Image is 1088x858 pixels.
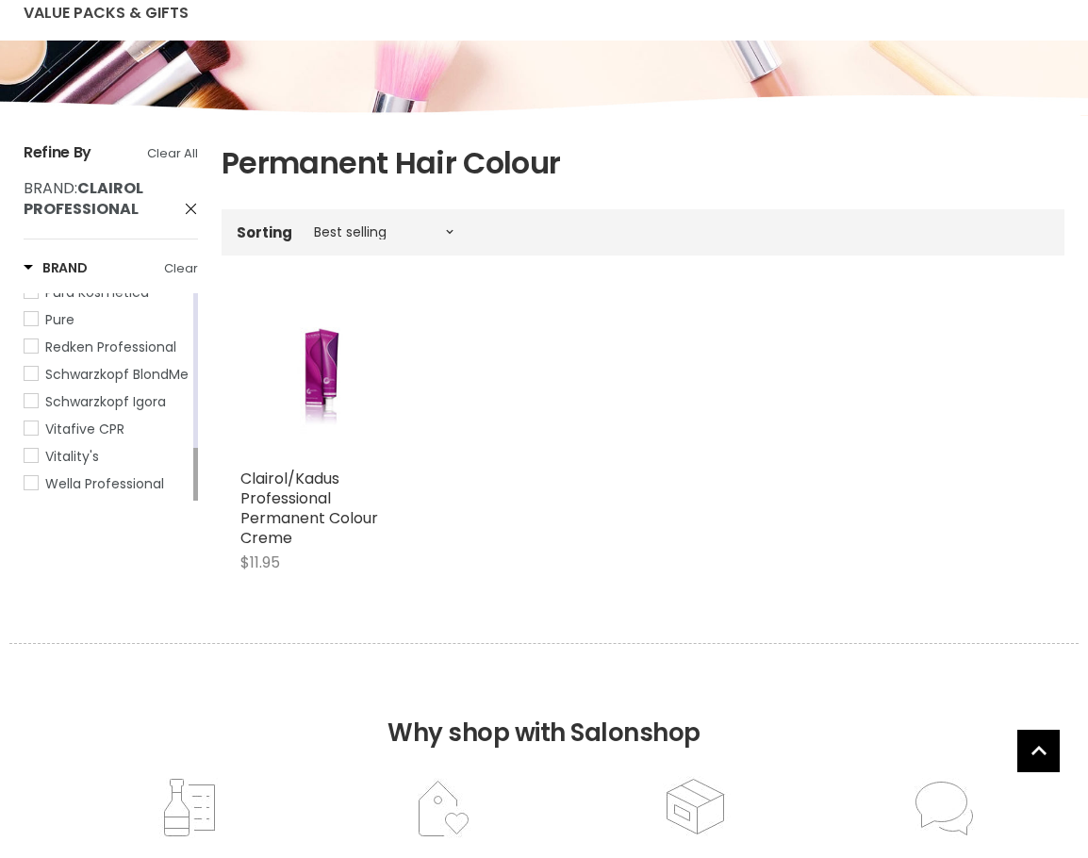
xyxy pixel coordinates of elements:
a: Vitality's [24,446,190,467]
span: Wella Professional [45,474,164,493]
span: Pure [45,310,74,329]
span: Brand [24,177,74,199]
a: Clairol/Kadus Professional Permanent Colour Creme [240,301,400,460]
span: Redken Professional [45,338,176,356]
a: Redken Professional [24,337,190,357]
a: Wella Professional [24,473,190,494]
a: Clear [164,258,198,279]
a: Vitafive CPR [24,419,190,439]
span: Schwarzkopf BlondMe [45,365,189,384]
a: Back to top [1017,730,1060,772]
span: Back to top [1017,730,1060,779]
h2: Why shop with Salonshop [9,643,1079,776]
a: Schwarzkopf BlondMe [24,364,190,385]
strong: Clairol Professional [24,177,143,220]
a: Clairol/Kadus Professional Permanent Colour Creme [240,468,378,549]
img: Clairol/Kadus Professional Permanent Colour Creme [267,301,372,460]
h1: Permanent Hair Colour [222,143,1064,183]
span: Refine By [24,141,91,163]
span: Vitafive CPR [45,420,124,438]
span: Schwarzkopf Igora [45,392,166,411]
h3: Brand [24,258,88,277]
a: Pure [24,309,190,330]
span: : [24,177,143,220]
a: Clear All [147,143,198,164]
label: Sorting [237,224,292,240]
span: $11.95 [240,552,280,573]
a: Schwarzkopf Igora [24,391,190,412]
span: Vitality's [45,447,99,466]
a: Brand: Clairol Professional [24,178,198,220]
